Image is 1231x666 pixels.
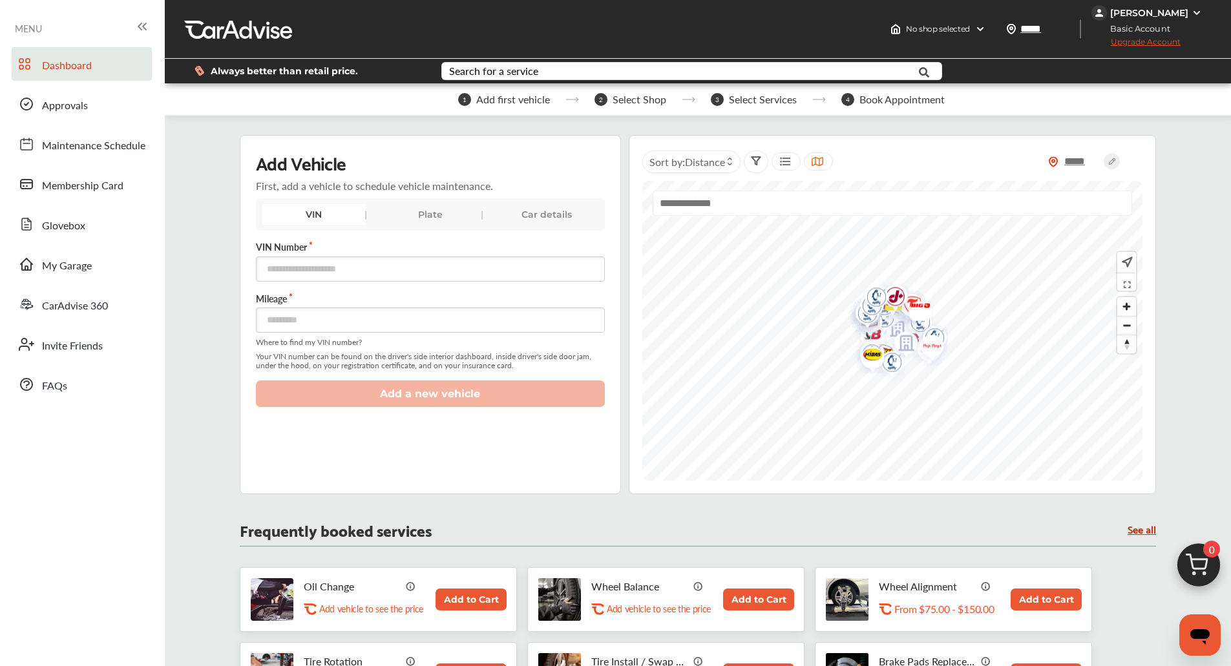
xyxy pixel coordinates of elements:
img: dollor_label_vector.a70140d1.svg [195,65,204,76]
img: logo-get-spiffy.png [850,336,885,377]
p: Add vehicle to see the price [607,603,711,615]
span: Basic Account [1093,22,1180,36]
div: [PERSON_NAME] [1110,7,1188,19]
canvas: Map [642,181,1143,481]
span: Add first vehicle [476,94,550,105]
img: logo-firestone.png [890,287,925,328]
img: wheel-alignment-thumb.jpg [826,578,868,621]
img: logo-get-spiffy.png [914,319,948,360]
img: logo-get-spiffy.png [891,287,925,328]
a: FAQs [12,368,152,401]
span: Maintenance Schedule [42,138,145,154]
img: stepper-arrow.e24c07c6.svg [812,97,826,102]
span: 0 [1203,541,1220,557]
div: Map marker [910,328,943,369]
img: info_icon_vector.svg [693,581,704,591]
img: logo-bigbrand.png [908,331,942,366]
span: 2 [594,93,607,106]
button: Add to Cart [1011,588,1082,610]
img: info_icon_vector.svg [693,656,704,666]
span: 3 [711,93,724,106]
div: Map marker [851,340,883,373]
label: VIN Number [256,240,605,253]
span: Sort by : [649,154,725,169]
div: Map marker [870,344,903,385]
label: Mileage [256,292,605,305]
p: Add Vehicle [256,151,346,173]
a: Maintenance Schedule [12,127,152,161]
div: Car details [495,204,598,225]
span: CarAdvise 360 [42,298,108,315]
img: info_icon_vector.svg [406,581,416,591]
a: Dashboard [12,47,152,81]
div: Map marker [899,295,931,321]
div: Map marker [851,335,883,375]
button: Add to Cart [723,588,794,610]
div: Map marker [879,286,911,327]
img: tire-wheel-balance-thumb.jpg [538,578,581,621]
span: Where to find my VIN number? [256,338,605,347]
p: Add vehicle to see the price [319,603,423,615]
a: Invite Friends [12,328,152,361]
div: Map marker [913,320,945,360]
img: Midas+Logo_RGB.png [851,340,885,373]
div: Plate [379,204,482,225]
p: Frequently booked services [240,523,432,536]
img: cart_icon.3d0951e8.svg [1168,537,1230,599]
img: location_vector_orange.38f05af8.svg [1048,156,1058,167]
span: Upgrade Account [1091,37,1181,53]
img: logo-jiffylube.png [879,286,913,327]
img: logo-get-spiffy.png [850,287,885,328]
a: My Garage [12,247,152,281]
span: 4 [841,93,854,106]
img: header-divider.bc55588e.svg [1080,19,1081,39]
a: Membership Card [12,167,152,201]
img: location_vector.a44bc228.svg [1006,24,1016,34]
div: Map marker [890,287,923,328]
div: VIN [262,204,366,225]
span: Zoom out [1117,317,1136,335]
img: logo-take5.png [863,335,897,377]
span: Glovebox [42,218,85,234]
p: First, add a vehicle to schedule vehicle maintenance. [256,178,493,193]
div: Map marker [846,295,878,336]
span: Distance [685,154,725,169]
img: header-home-logo.8d720a4f.svg [890,24,901,34]
div: Map marker [863,335,895,377]
button: Zoom out [1117,316,1136,335]
img: oil-change-thumb.jpg [251,578,293,621]
img: logo-take5.png [874,278,909,320]
img: logo-get-spiffy.png [846,295,880,336]
img: stepper-arrow.e24c07c6.svg [682,97,695,102]
img: BigOTires_Logo_2024_BigO_RGB_BrightRed.png [899,295,933,321]
div: Map marker [914,319,946,360]
img: info_icon_vector.svg [981,656,991,666]
a: Glovebox [12,207,152,241]
button: Reset bearing to north [1117,335,1136,353]
div: Map marker [874,278,906,319]
span: Dashboard [42,57,92,74]
img: logo-get-spiffy.png [855,279,889,320]
span: Membership Card [42,178,123,194]
span: Book Appointment [859,94,945,105]
img: WGsFRI8htEPBVLJbROoPRyZpYNWhNONpIPPETTm6eUC0GeLEiAAAAAElFTkSuQmCC [1192,8,1202,18]
img: logo-pepboys.png [910,328,945,369]
div: Map marker [850,336,883,377]
div: Map marker [855,279,887,320]
img: stepper-arrow.e24c07c6.svg [565,97,579,102]
img: jVpblrzwTbfkPYzPPzSLxeg0AAAAASUVORK5CYII= [1091,5,1107,21]
a: CarAdvise 360 [12,287,152,321]
img: logo-get-spiffy.png [886,287,920,328]
p: Oil Change [304,580,401,592]
div: Map marker [886,287,918,328]
span: 1 [458,93,471,106]
span: Select Services [729,94,797,105]
span: My Garage [42,258,92,275]
span: Zoom in [1117,297,1136,316]
div: Search for a service [449,66,538,76]
img: info_icon_vector.svg [981,581,991,591]
iframe: Button to launch messaging window [1179,614,1221,656]
img: info_icon_vector.svg [406,656,416,666]
p: From $75.00 - $150.00 [894,603,994,615]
